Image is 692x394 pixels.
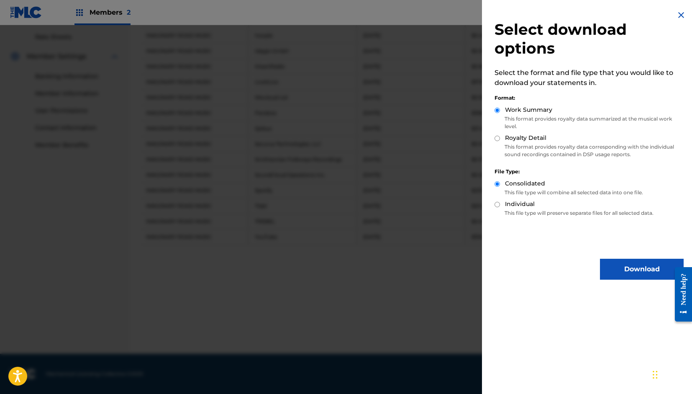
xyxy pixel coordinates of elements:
label: Individual [505,200,535,209]
button: Download [600,259,684,280]
div: Format: [495,94,684,102]
p: Select the format and file type that you would like to download your statements in. [495,68,684,88]
iframe: Resource Center [669,260,692,329]
label: Royalty Detail [505,134,546,142]
p: This format provides royalty data corresponding with the individual sound recordings contained in... [495,143,684,158]
label: Consolidated [505,179,545,188]
div: Drag [653,362,658,387]
img: Top Rightsholders [74,8,85,18]
img: MLC Logo [10,6,42,18]
span: Members [90,8,131,17]
iframe: Chat Widget [650,354,692,394]
p: This file type will preserve separate files for all selected data. [495,209,684,217]
span: 2 [127,8,131,16]
p: This format provides royalty data summarized at the musical work level. [495,115,684,130]
label: Work Summary [505,106,552,114]
p: This file type will combine all selected data into one file. [495,189,684,196]
h2: Select download options [495,20,684,58]
div: File Type: [495,168,684,175]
